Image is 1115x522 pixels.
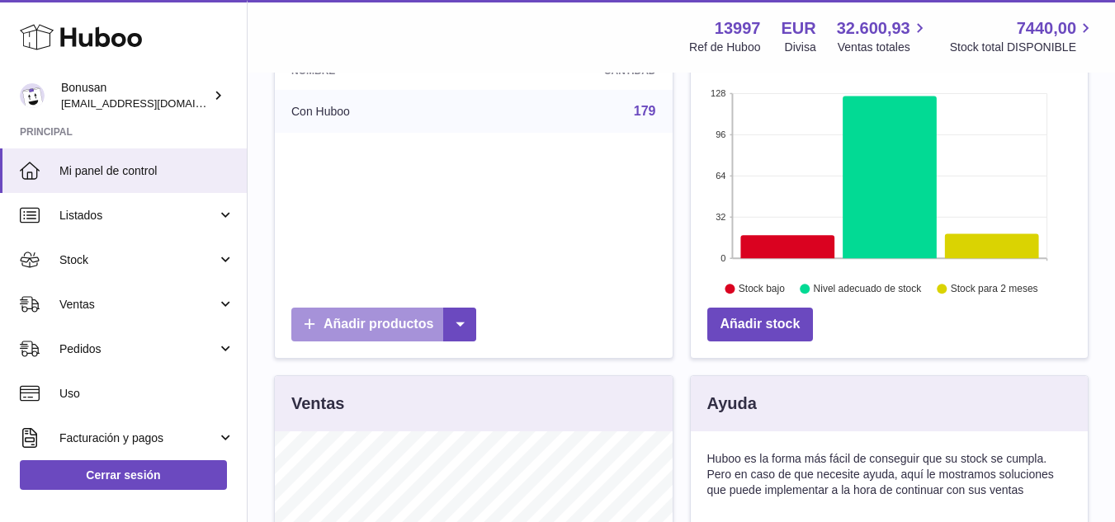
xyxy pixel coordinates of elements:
div: Bonusan [61,80,210,111]
a: 32.600,93 Ventas totales [837,17,929,55]
a: Añadir stock [707,308,814,341]
span: [EMAIL_ADDRESS][DOMAIN_NAME] [61,96,243,110]
span: 32.600,93 [837,17,910,40]
span: Ventas totales [838,40,929,55]
a: 179 [634,104,656,118]
div: Ref de Huboo [689,40,760,55]
text: Stock bajo [738,283,784,294]
span: Stock [59,252,217,268]
p: Huboo es la forma más fácil de conseguir que su stock se cumpla. Pero en caso de que necesite ayu... [707,451,1072,498]
text: 64 [716,171,725,181]
span: Uso [59,386,234,402]
span: Mi panel de control [59,163,234,179]
span: Ventas [59,297,217,313]
td: Con Huboo [275,90,481,133]
span: Stock total DISPONIBLE [950,40,1095,55]
div: Divisa [785,40,816,55]
img: info@bonusan.es [20,83,45,108]
strong: 13997 [715,17,761,40]
span: Listados [59,208,217,223]
text: 128 [711,88,725,98]
a: Añadir productos [291,308,476,341]
text: Stock para 2 meses [951,283,1038,294]
h3: Ayuda [707,393,757,415]
text: 96 [716,129,725,139]
span: Pedidos [59,341,217,357]
span: 7440,00 [1017,17,1076,40]
text: Nivel adecuado de stock [813,283,922,294]
strong: EUR [781,17,815,40]
a: 7440,00 Stock total DISPONIBLE [950,17,1095,55]
text: 32 [716,212,725,222]
a: Cerrar sesión [20,460,227,490]
h3: Ventas [291,393,344,415]
text: 0 [720,253,725,263]
span: Facturación y pagos [59,430,217,446]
